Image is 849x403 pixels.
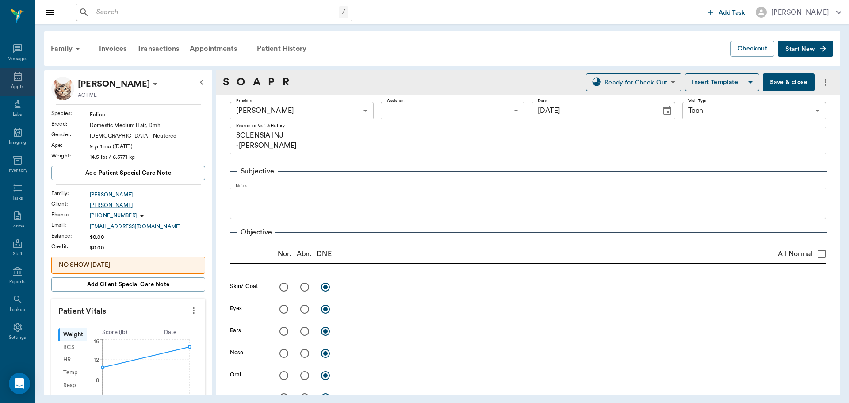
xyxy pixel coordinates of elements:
[46,38,88,59] div: Family
[9,373,30,394] div: Open Intercom Messenger
[538,98,547,104] label: Date
[278,249,291,259] p: Nor.
[59,261,198,270] p: NO SHOW [DATE]
[87,280,170,289] span: Add client Special Care Note
[94,339,99,344] tspan: 16
[90,212,137,219] p: [PHONE_NUMBER]
[9,334,27,341] div: Settings
[93,6,339,19] input: Search
[230,371,241,379] label: Oral
[763,73,815,91] button: Save & close
[90,201,205,209] a: [PERSON_NAME]
[688,98,708,104] label: Visit Type
[9,139,26,146] div: Imaging
[237,227,275,238] p: Objective
[283,74,289,90] a: R
[532,102,655,119] input: MM/DD/YYYY
[51,152,90,160] div: Weight :
[90,121,205,129] div: Domestic Medium Hair, Dmh
[8,167,27,174] div: Inventory
[10,307,25,313] div: Lookup
[11,84,23,90] div: Appts
[94,38,132,59] div: Invoices
[96,378,99,383] tspan: 8
[818,75,833,90] button: more
[8,56,28,62] div: Messages
[90,142,205,150] div: 9 yr 1 mo ([DATE])
[58,379,87,392] div: Resp
[297,249,312,259] p: Abn.
[11,223,24,230] div: Forms
[51,221,90,229] div: Email :
[230,282,258,290] label: Skin/ Coat
[90,111,205,119] div: Feline
[51,109,90,117] div: Species :
[78,77,150,91] div: Oliver Seagroves
[142,328,198,337] div: Date
[51,120,90,128] div: Breed :
[12,195,23,202] div: Tasks
[90,132,205,140] div: [DEMOGRAPHIC_DATA] - Neutered
[78,91,97,99] p: ACTIVE
[78,77,150,91] p: [PERSON_NAME]
[51,232,90,240] div: Balance :
[236,130,820,151] textarea: SOLENSIA INJ -[PERSON_NAME]
[230,326,241,334] label: Ears
[237,166,278,177] p: Subjective
[604,77,667,88] div: Ready for Check Out
[253,74,260,90] a: A
[223,74,229,90] a: S
[685,73,759,91] button: Insert Template
[387,98,405,104] label: Assistant
[51,141,90,149] div: Age :
[749,4,849,20] button: [PERSON_NAME]
[51,200,90,208] div: Client :
[230,304,242,312] label: Eyes
[51,166,205,180] button: Add patient Special Care Note
[132,38,184,59] div: Transactions
[58,366,87,379] div: Temp
[184,38,242,59] a: Appointments
[778,249,812,259] span: All Normal
[85,168,171,178] span: Add patient Special Care Note
[237,74,245,90] a: O
[58,328,87,341] div: Weight
[51,77,74,100] img: Profile Image
[230,349,243,357] label: Nose
[51,130,90,138] div: Gender :
[51,189,90,197] div: Family :
[236,183,248,189] label: Notes
[87,328,143,337] div: Score ( lb )
[51,277,205,292] button: Add client Special Care Note
[658,102,676,119] button: Choose date, selected date is Sep 2, 2025
[90,223,205,230] a: [EMAIL_ADDRESS][DOMAIN_NAME]
[90,153,205,161] div: 14.5 lbs / 6.5771 kg
[13,251,22,257] div: Staff
[58,341,87,354] div: BCS
[317,249,331,259] p: DNE
[90,244,205,252] div: $0.00
[51,299,205,321] p: Patient Vitals
[268,74,275,90] a: P
[771,7,829,18] div: [PERSON_NAME]
[90,233,205,241] div: $0.00
[94,357,99,362] tspan: 12
[51,211,90,219] div: Phone :
[51,242,90,250] div: Credit :
[90,191,205,199] a: [PERSON_NAME]
[58,354,87,367] div: HR
[682,102,826,119] div: Tech
[778,41,833,57] button: Start New
[252,38,312,59] a: Patient History
[230,393,245,401] label: Heart
[9,279,26,285] div: Reports
[187,303,201,318] button: more
[13,111,22,118] div: Labs
[704,4,749,20] button: Add Task
[236,123,285,129] label: Reason for Visit & History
